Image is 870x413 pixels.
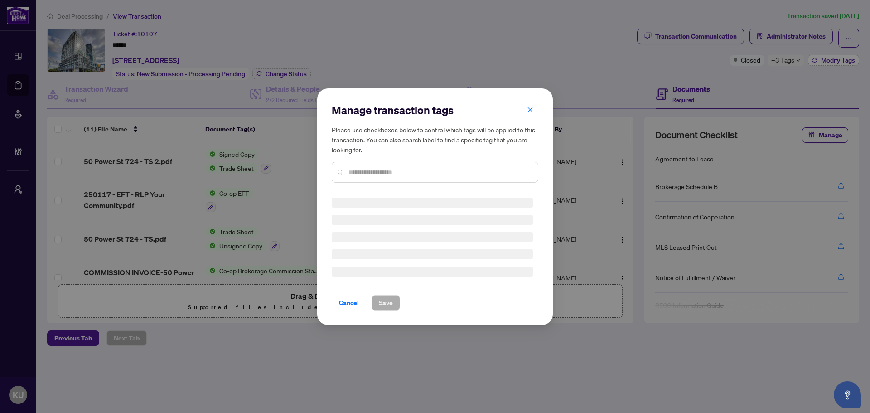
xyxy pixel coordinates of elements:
[332,295,366,311] button: Cancel
[372,295,400,311] button: Save
[332,125,538,155] h5: Please use checkboxes below to control which tags will be applied to this transaction. You can al...
[834,381,861,408] button: Open asap
[527,106,533,112] span: close
[339,296,359,310] span: Cancel
[332,103,538,117] h2: Manage transaction tags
